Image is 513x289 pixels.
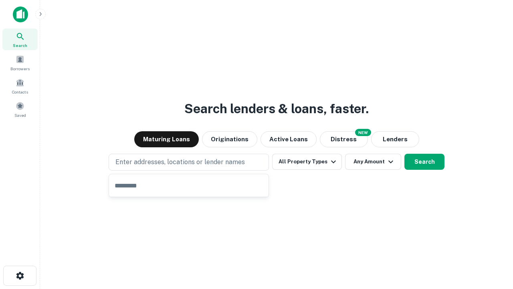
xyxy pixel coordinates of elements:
button: Search [404,154,444,170]
span: Borrowers [10,65,30,72]
button: Active Loans [261,131,317,147]
button: All Property Types [272,154,342,170]
button: Any Amount [345,154,401,170]
a: Contacts [2,75,38,97]
h3: Search lenders & loans, faster. [184,99,369,118]
button: Originations [202,131,257,147]
div: NEW [355,129,371,136]
button: Enter addresses, locations or lender names [109,154,269,171]
button: Search distressed loans with lien and other non-mortgage details. [320,131,368,147]
span: Search [13,42,27,49]
span: Contacts [12,89,28,95]
iframe: Chat Widget [473,225,513,263]
button: Maturing Loans [134,131,199,147]
a: Borrowers [2,52,38,73]
p: Enter addresses, locations or lender names [115,157,245,167]
button: Lenders [371,131,419,147]
a: Saved [2,98,38,120]
span: Saved [14,112,26,118]
a: Search [2,28,38,50]
img: capitalize-icon.png [13,6,28,22]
